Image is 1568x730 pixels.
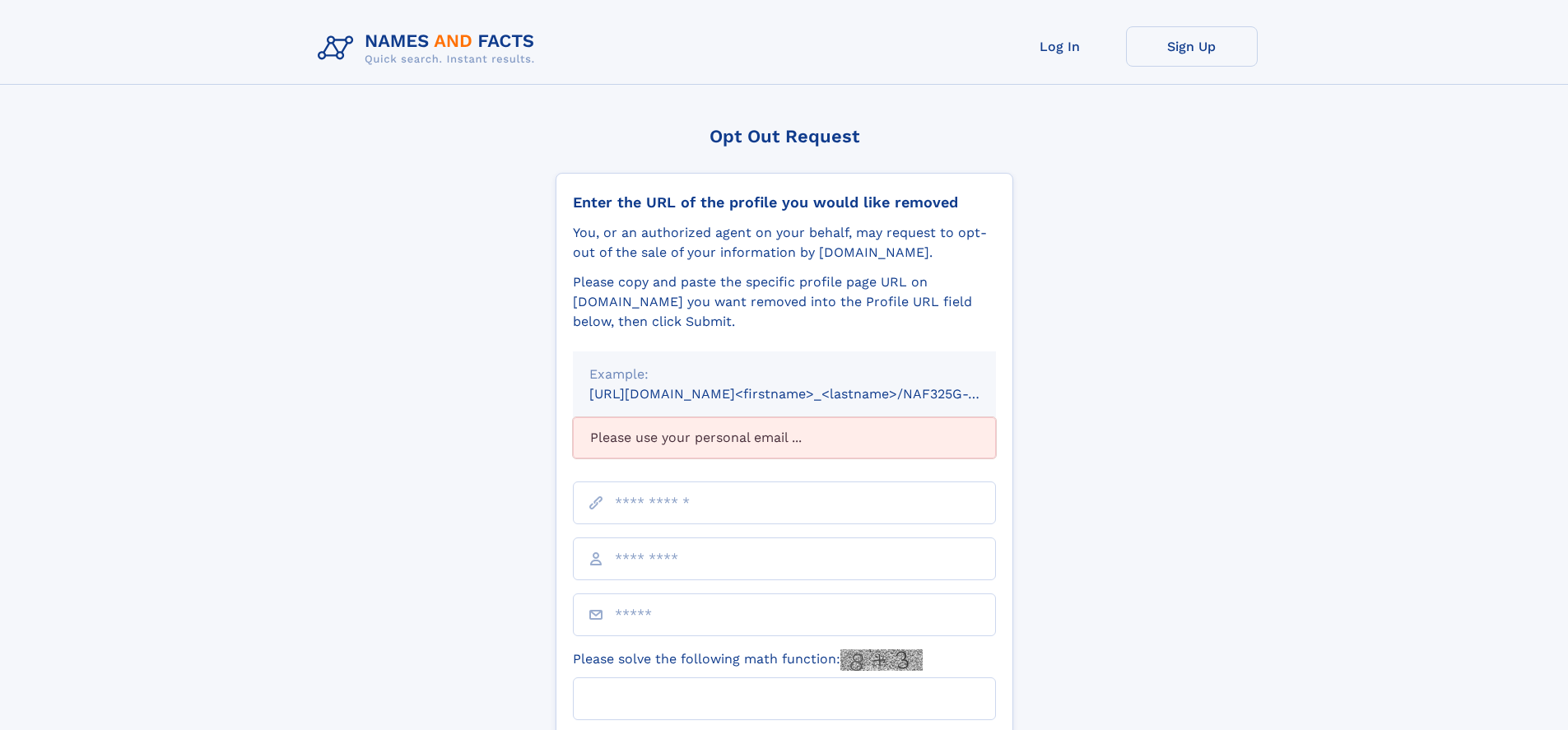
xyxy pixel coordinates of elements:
div: You, or an authorized agent on your behalf, may request to opt-out of the sale of your informatio... [573,223,996,263]
a: Log In [994,26,1126,67]
div: Please copy and paste the specific profile page URL on [DOMAIN_NAME] you want removed into the Pr... [573,272,996,332]
label: Please solve the following math function: [573,649,923,671]
div: Opt Out Request [556,126,1013,146]
div: Please use your personal email ... [573,417,996,458]
img: Logo Names and Facts [311,26,548,71]
a: Sign Up [1126,26,1258,67]
div: Enter the URL of the profile you would like removed [573,193,996,212]
small: [URL][DOMAIN_NAME]<firstname>_<lastname>/NAF325G-xxxxxxxx [589,386,1027,402]
div: Example: [589,365,979,384]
